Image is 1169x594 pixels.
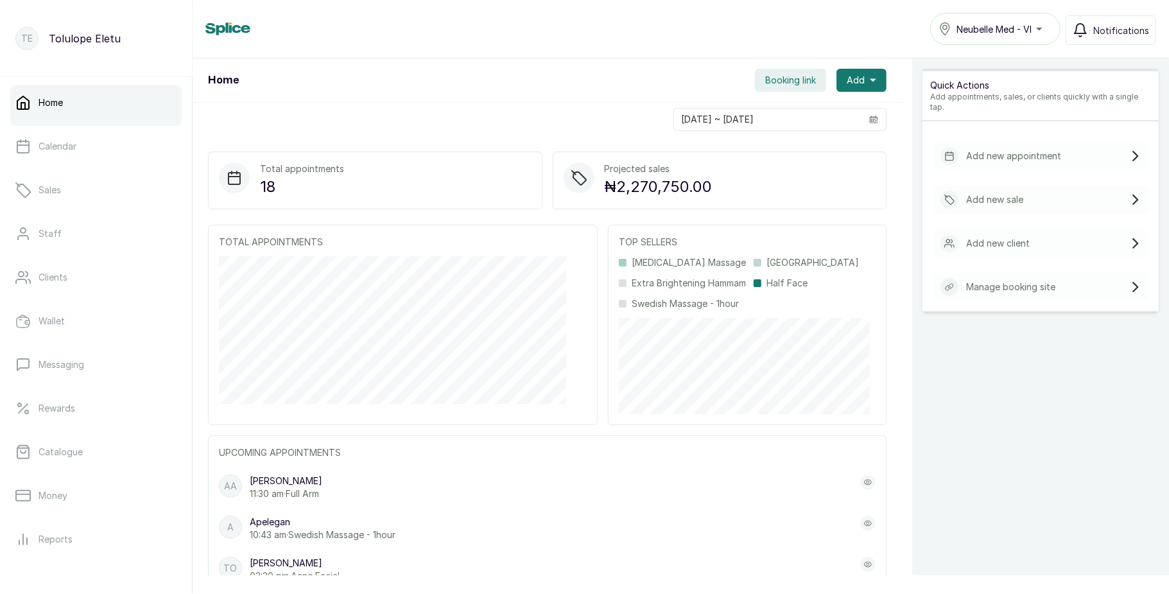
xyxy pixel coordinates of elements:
[10,259,182,295] a: Clients
[250,475,322,487] p: [PERSON_NAME]
[966,281,1055,293] p: Manage booking site
[869,115,878,124] svg: calendar
[250,516,395,528] p: Apelegan
[930,79,1151,92] p: Quick Actions
[10,85,182,121] a: Home
[605,162,713,175] p: Projected sales
[39,489,67,502] p: Money
[39,96,63,109] p: Home
[10,521,182,557] a: Reports
[21,32,33,45] p: TE
[250,487,322,500] p: 11:30 am · Full Arm
[39,315,65,328] p: Wallet
[39,140,76,153] p: Calendar
[1093,24,1149,37] span: Notifications
[632,277,746,290] p: Extra Brightening Hammam
[39,271,67,284] p: Clients
[10,434,182,470] a: Catalogue
[208,73,239,88] h1: Home
[605,175,713,198] p: ₦2,270,750.00
[260,162,344,175] p: Total appointments
[49,31,121,46] p: Tolulope Eletu
[250,557,340,570] p: [PERSON_NAME]
[847,74,865,87] span: Add
[766,277,808,290] p: Half Face
[227,521,234,534] p: A
[39,446,83,459] p: Catalogue
[250,570,340,582] p: 03:30 pm · Acne Facial
[10,303,182,339] a: Wallet
[10,216,182,252] a: Staff
[39,533,73,546] p: Reports
[39,227,62,240] p: Staff
[766,256,859,269] p: [GEOGRAPHIC_DATA]
[632,297,739,310] p: Swedish Massage - 1hour
[10,478,182,514] a: Money
[39,358,84,371] p: Messaging
[10,347,182,383] a: Messaging
[1066,15,1156,45] button: Notifications
[224,562,238,575] p: TO
[966,237,1030,250] p: Add new client
[10,390,182,426] a: Rewards
[250,528,395,541] p: 10:43 am · Swedish Massage - 1hour
[219,236,587,249] p: TOTAL APPOINTMENTS
[674,109,862,130] input: Select date
[260,175,344,198] p: 18
[765,74,816,87] span: Booking link
[836,69,887,92] button: Add
[957,22,1032,36] span: Neubelle Med - VI
[219,446,876,459] p: UPCOMING APPOINTMENTS
[10,172,182,208] a: Sales
[619,236,876,249] p: TOP SELLERS
[224,480,237,493] p: AA
[930,92,1151,112] p: Add appointments, sales, or clients quickly with a single tap.
[966,150,1061,162] p: Add new appointment
[39,184,61,197] p: Sales
[966,193,1023,206] p: Add new sale
[632,256,746,269] p: [MEDICAL_DATA] Massage
[930,13,1061,45] button: Neubelle Med - VI
[10,128,182,164] a: Calendar
[39,402,75,415] p: Rewards
[755,69,826,92] button: Booking link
